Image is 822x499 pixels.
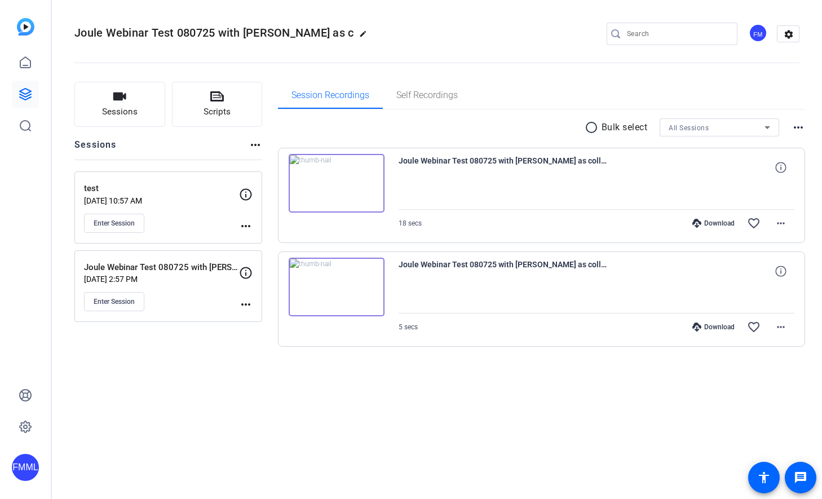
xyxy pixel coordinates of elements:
[627,27,728,41] input: Search
[94,297,135,306] span: Enter Session
[74,26,353,39] span: Joule Webinar Test 080725 with [PERSON_NAME] as c
[17,18,34,36] img: blue-gradient.svg
[84,214,144,233] button: Enter Session
[774,217,788,230] mat-icon: more_horiz
[687,323,740,332] div: Download
[239,298,253,311] mat-icon: more_horiz
[74,82,165,127] button: Sessions
[84,292,144,311] button: Enter Session
[172,82,263,127] button: Scripts
[399,154,607,181] span: Joule Webinar Test 080725 with [PERSON_NAME] as collaborator-[PERSON_NAME] -2025-08-11-12-01-49-1...
[757,471,771,484] mat-icon: accessibility
[94,219,135,228] span: Enter Session
[396,91,458,100] span: Self Recordings
[399,323,418,331] span: 5 secs
[749,24,767,42] div: FM
[749,24,768,43] ngx-avatar: Flying Monkeys Media, LLC
[602,121,648,134] p: Bulk select
[399,258,607,285] span: Joule Webinar Test 080725 with [PERSON_NAME] as collaborator-[PERSON_NAME] -2025-08-11-11-58-53-2...
[289,258,385,316] img: thumb-nail
[204,105,231,118] span: Scripts
[102,105,138,118] span: Sessions
[12,454,39,481] div: FMML
[74,138,117,160] h2: Sessions
[747,217,761,230] mat-icon: favorite_border
[289,154,385,213] img: thumb-nail
[84,261,239,274] p: Joule Webinar Test 080725 with [PERSON_NAME] as collaborator
[777,26,800,43] mat-icon: settings
[585,121,602,134] mat-icon: radio_button_unchecked
[239,219,253,233] mat-icon: more_horiz
[291,91,369,100] span: Session Recordings
[774,320,788,334] mat-icon: more_horiz
[84,275,239,284] p: [DATE] 2:57 PM
[747,320,761,334] mat-icon: favorite_border
[669,124,709,132] span: All Sessions
[792,121,805,134] mat-icon: more_horiz
[249,138,262,152] mat-icon: more_horiz
[359,30,373,43] mat-icon: edit
[399,219,422,227] span: 18 secs
[84,182,239,195] p: test
[794,471,807,484] mat-icon: message
[84,196,239,205] p: [DATE] 10:57 AM
[687,219,740,228] div: Download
